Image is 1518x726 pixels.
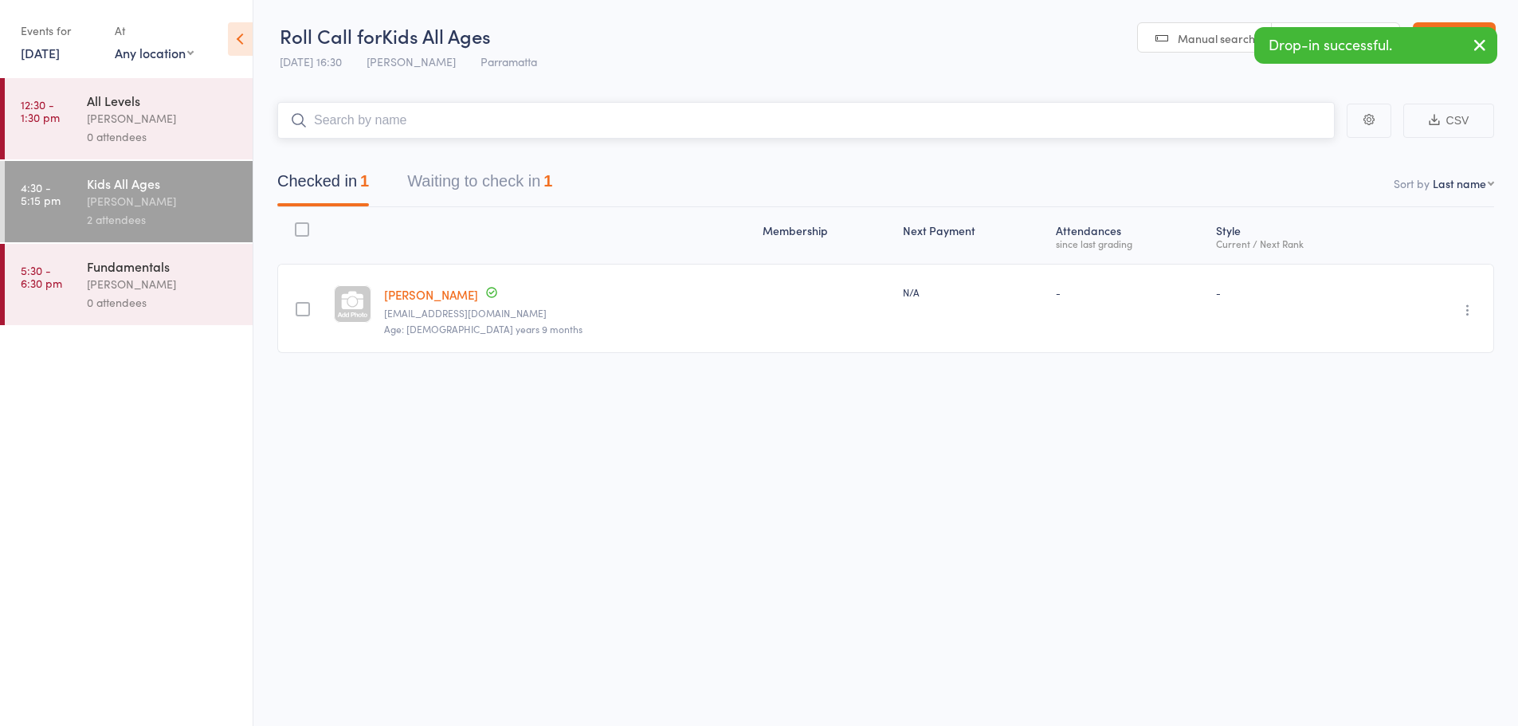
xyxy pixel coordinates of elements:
[87,275,239,293] div: [PERSON_NAME]
[384,322,582,336] span: Age: [DEMOGRAPHIC_DATA] years 9 months
[21,181,61,206] time: 4:30 - 5:15 pm
[481,53,537,69] span: Parramatta
[756,214,896,257] div: Membership
[87,128,239,146] div: 0 attendees
[1394,175,1430,191] label: Sort by
[21,98,60,124] time: 12:30 - 1:30 pm
[1254,27,1497,64] div: Drop-in successful.
[87,293,239,312] div: 0 attendees
[1216,285,1383,299] div: -
[115,18,194,44] div: At
[1049,214,1210,257] div: Atten­dances
[1178,30,1255,46] span: Manual search
[280,53,342,69] span: [DATE] 16:30
[277,102,1335,139] input: Search by name
[384,286,478,303] a: [PERSON_NAME]
[21,44,60,61] a: [DATE]
[21,18,99,44] div: Events for
[5,244,253,325] a: 5:30 -6:30 pmFundamentals[PERSON_NAME]0 attendees
[87,192,239,210] div: [PERSON_NAME]
[1403,104,1494,138] button: CSV
[280,22,382,49] span: Roll Call for
[360,172,369,190] div: 1
[543,172,552,190] div: 1
[87,257,239,275] div: Fundamentals
[1056,285,1203,299] div: -
[1056,238,1203,249] div: since last grading
[87,109,239,128] div: [PERSON_NAME]
[896,214,1049,257] div: Next Payment
[21,264,62,289] time: 5:30 - 6:30 pm
[87,92,239,109] div: All Levels
[382,22,491,49] span: Kids All Ages
[384,308,750,319] small: sumchoichoisum@gmail.com
[87,210,239,229] div: 2 attendees
[1433,175,1486,191] div: Last name
[5,161,253,242] a: 4:30 -5:15 pmKids All Ages[PERSON_NAME]2 attendees
[115,44,194,61] div: Any location
[277,164,369,206] button: Checked in1
[1210,214,1390,257] div: Style
[367,53,456,69] span: [PERSON_NAME]
[87,175,239,192] div: Kids All Ages
[1216,238,1383,249] div: Current / Next Rank
[903,285,1043,299] div: N/A
[407,164,552,206] button: Waiting to check in1
[5,78,253,159] a: 12:30 -1:30 pmAll Levels[PERSON_NAME]0 attendees
[1413,22,1496,54] a: Exit roll call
